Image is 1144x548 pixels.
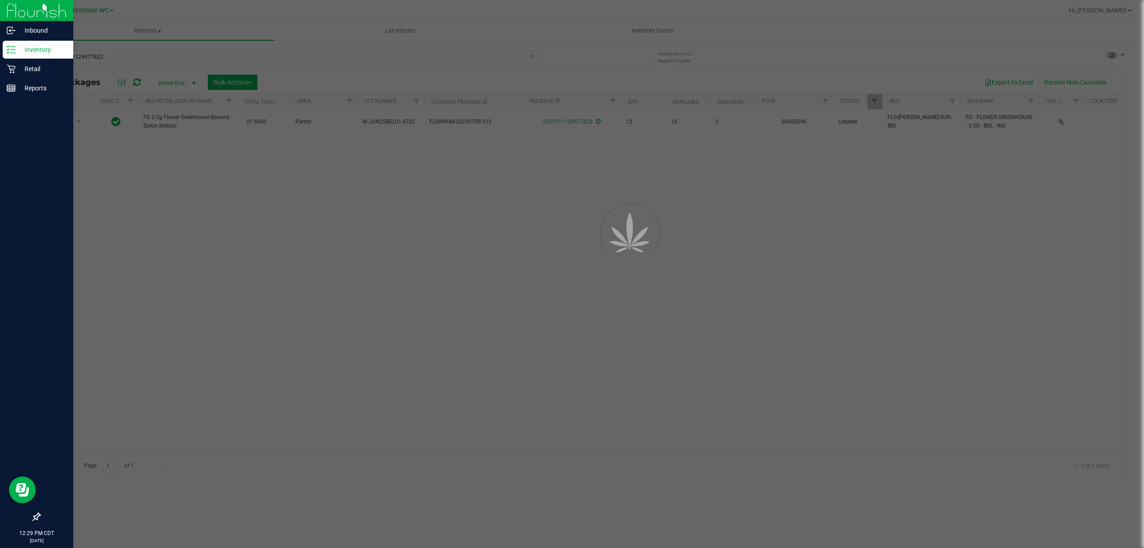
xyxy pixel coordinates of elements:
p: [DATE] [4,537,69,544]
p: Retail [16,64,69,74]
p: Reports [16,83,69,93]
p: Inbound [16,25,69,36]
iframe: Resource center [9,476,36,503]
inline-svg: Reports [7,84,16,93]
p: 12:29 PM CDT [4,529,69,537]
p: Inventory [16,44,69,55]
inline-svg: Inbound [7,26,16,35]
inline-svg: Inventory [7,45,16,54]
inline-svg: Retail [7,64,16,73]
